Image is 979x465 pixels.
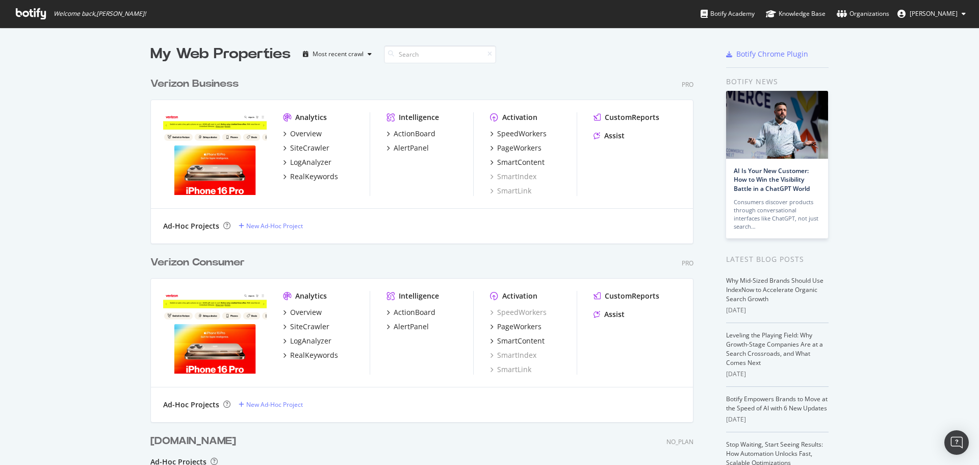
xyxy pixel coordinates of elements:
[502,112,537,123] div: Activation
[910,9,958,18] span: TJ Vignola
[295,112,327,123] div: Analytics
[387,143,429,153] a: AlertPanel
[726,415,829,424] div: [DATE]
[150,255,245,270] div: Verizon Consumer
[726,370,829,379] div: [DATE]
[290,143,329,153] div: SiteCrawler
[666,437,693,446] div: NO_PLAN
[605,112,659,123] div: CustomReports
[299,46,376,62] button: Most recent crawl
[605,291,659,301] div: CustomReports
[594,291,659,301] a: CustomReports
[290,336,331,346] div: LogAnalyzer
[295,291,327,301] div: Analytics
[682,80,693,89] div: Pro
[290,350,338,360] div: RealKeywords
[399,291,439,301] div: Intelligence
[163,400,219,410] div: Ad-Hoc Projects
[384,45,496,63] input: Search
[490,157,545,167] a: SmartContent
[490,307,547,317] a: SpeedWorkers
[283,350,338,360] a: RealKeywords
[387,322,429,332] a: AlertPanel
[290,322,329,332] div: SiteCrawler
[163,112,267,195] img: Verizon.com/business
[313,51,364,57] div: Most recent crawl
[246,400,303,409] div: New Ad-Hoc Project
[394,322,429,332] div: AlertPanel
[394,143,429,153] div: AlertPanel
[726,91,828,159] img: AI Is Your New Customer: How to Win the Visibility Battle in a ChatGPT World
[283,129,322,139] a: Overview
[726,395,828,412] a: Botify Empowers Brands to Move at the Speed of AI with 6 New Updates
[150,77,243,91] a: Verizon Business
[290,172,338,182] div: RealKeywords
[726,76,829,87] div: Botify news
[726,306,829,315] div: [DATE]
[837,9,889,19] div: Organizations
[766,9,826,19] div: Knowledge Base
[387,129,435,139] a: ActionBoard
[387,307,435,317] a: ActionBoard
[497,143,542,153] div: PageWorkers
[490,143,542,153] a: PageWorkers
[283,157,331,167] a: LogAnalyzer
[889,6,974,22] button: [PERSON_NAME]
[283,307,322,317] a: Overview
[283,336,331,346] a: LogAnalyzer
[497,157,545,167] div: SmartContent
[150,434,236,449] div: [DOMAIN_NAME]
[726,254,829,265] div: Latest Blog Posts
[394,129,435,139] div: ActionBoard
[239,400,303,409] a: New Ad-Hoc Project
[246,222,303,230] div: New Ad-Hoc Project
[726,276,823,303] a: Why Mid-Sized Brands Should Use IndexNow to Accelerate Organic Search Growth
[150,77,239,91] div: Verizon Business
[283,322,329,332] a: SiteCrawler
[239,222,303,230] a: New Ad-Hoc Project
[944,430,969,455] div: Open Intercom Messenger
[736,49,808,59] div: Botify Chrome Plugin
[490,364,531,375] a: SmartLink
[594,112,659,123] a: CustomReports
[497,129,547,139] div: SpeedWorkers
[497,322,542,332] div: PageWorkers
[490,350,536,360] a: SmartIndex
[399,112,439,123] div: Intelligence
[682,259,693,267] div: Pro
[290,307,322,317] div: Overview
[604,309,625,320] div: Assist
[150,255,249,270] a: Verizon Consumer
[283,143,329,153] a: SiteCrawler
[54,10,146,18] span: Welcome back, [PERSON_NAME] !
[163,221,219,231] div: Ad-Hoc Projects
[726,331,823,367] a: Leveling the Playing Field: Why Growth-Stage Companies Are at a Search Crossroads, and What Comes...
[594,309,625,320] a: Assist
[734,198,820,231] div: Consumers discover products through conversational interfaces like ChatGPT, not just search…
[490,336,545,346] a: SmartContent
[604,131,625,141] div: Assist
[726,49,808,59] a: Botify Chrome Plugin
[163,291,267,374] img: verizon.com
[150,44,291,64] div: My Web Properties
[490,172,536,182] a: SmartIndex
[490,129,547,139] a: SpeedWorkers
[734,166,810,192] a: AI Is Your New Customer: How to Win the Visibility Battle in a ChatGPT World
[594,131,625,141] a: Assist
[283,172,338,182] a: RealKeywords
[290,129,322,139] div: Overview
[490,322,542,332] a: PageWorkers
[701,9,755,19] div: Botify Academy
[290,157,331,167] div: LogAnalyzer
[497,336,545,346] div: SmartContent
[502,291,537,301] div: Activation
[394,307,435,317] div: ActionBoard
[490,186,531,196] a: SmartLink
